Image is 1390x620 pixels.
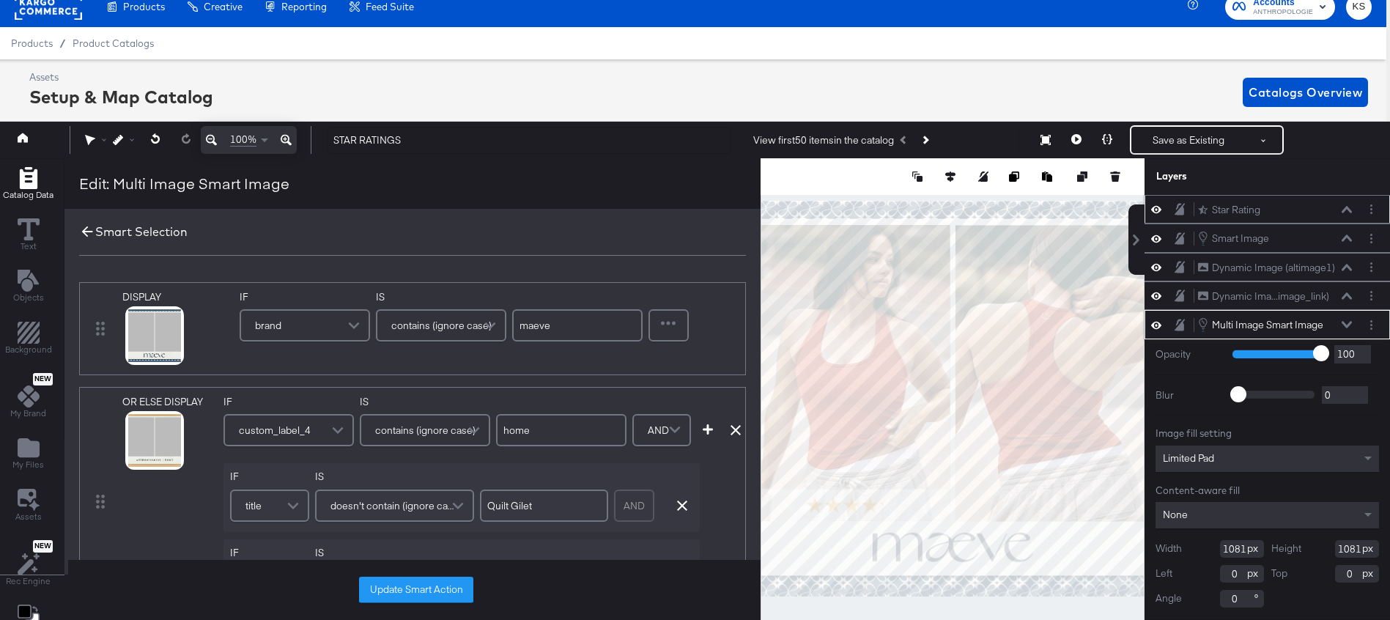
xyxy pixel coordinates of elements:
button: Dynamic Image (altimage1) [1197,260,1335,276]
label: IS [315,546,474,560]
div: Star Rating [1212,203,1260,217]
span: brand [255,313,281,338]
button: Layer Options [1364,317,1379,333]
button: Next Product [914,127,935,153]
div: Dynamic Ima...image_link) [1212,289,1329,303]
span: Background [5,344,52,355]
label: IF [223,395,354,409]
span: My Brand [10,407,46,419]
button: Smart Image [1197,230,1270,246]
button: Add Files [4,433,53,475]
button: Update Smart Action [359,577,473,603]
button: Dynamic Ima...image_link) [1197,289,1330,304]
div: Smart Image [1212,232,1269,246]
button: NewMy Brand [1,369,55,424]
span: Catalogs Overview [1249,82,1362,103]
span: Objects [13,292,44,303]
span: None [1163,508,1188,521]
label: Top [1271,567,1287,580]
label: IS [360,395,490,409]
button: Layer Options [1364,231,1379,246]
button: Layer Options [1364,259,1379,275]
span: contains (ignore case) [391,313,492,338]
span: 100% [230,133,256,147]
button: Copy image [1009,169,1024,184]
label: Height [1271,542,1301,556]
div: DISPLAY [122,290,207,369]
span: Reporting [281,1,327,12]
a: Product Catalogs [73,37,154,49]
span: Products [123,1,165,12]
span: New [33,542,53,551]
span: doesn't contain (ignore case) [330,493,454,518]
span: Feed Suite [366,1,414,12]
label: IS [315,470,474,484]
span: My Files [12,459,44,470]
svg: Paste image [1042,171,1052,182]
span: custom_label_4 [239,418,311,443]
div: Edit: Multi Image Smart Image [79,173,289,194]
div: Setup & Map Catalog [29,84,213,109]
span: AND [648,418,669,443]
span: Catalog Data [3,189,53,201]
span: Products [11,37,53,49]
div: Assets [29,70,213,84]
div: Layers [1156,169,1306,183]
label: IF [240,290,370,304]
button: Add Text [4,267,53,309]
button: Multi Image Smart Image [1197,317,1324,333]
span: ANTHROPOLOGIE [1253,7,1313,18]
label: IF [230,546,309,560]
button: Save as Existing [1131,127,1246,153]
span: Assets [15,511,42,523]
svg: Copy image [1009,171,1019,182]
input: Enter value [512,309,643,342]
label: Angle [1156,591,1182,605]
button: Paste image [1042,169,1057,184]
span: / [53,37,73,49]
input: Enter value [480,490,608,522]
span: Limited Pad [1163,451,1214,465]
div: OR ELSE DISPLAY [122,395,207,473]
button: Layer Options [1364,202,1379,217]
input: Enter value [496,414,626,446]
label: Left [1156,567,1172,580]
span: contains (ignore case) [375,418,476,443]
button: Catalogs Overview [1243,78,1368,107]
button: Assets [7,484,51,527]
label: Opacity [1156,347,1221,361]
div: View first 50 items in the catalog [753,133,894,147]
div: AND [614,490,654,522]
button: Layer Options [1364,288,1379,303]
span: New [33,374,53,384]
label: Width [1156,542,1182,556]
span: Creative [204,1,243,12]
label: IF [230,470,309,484]
span: title [245,493,262,518]
button: Star Rating [1197,202,1261,218]
label: Blur [1156,388,1221,402]
label: IS [376,290,506,304]
div: Multi Image Smart Image [1212,318,1323,332]
button: Text [9,215,48,257]
div: Image fill setting [1156,427,1379,440]
div: Dynamic Image (altimage1) [1212,261,1334,275]
span: Rec Engine [6,575,51,587]
div: Content-aware fill [1156,484,1379,498]
div: Smart Selection [95,224,188,240]
span: Text [21,240,37,252]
